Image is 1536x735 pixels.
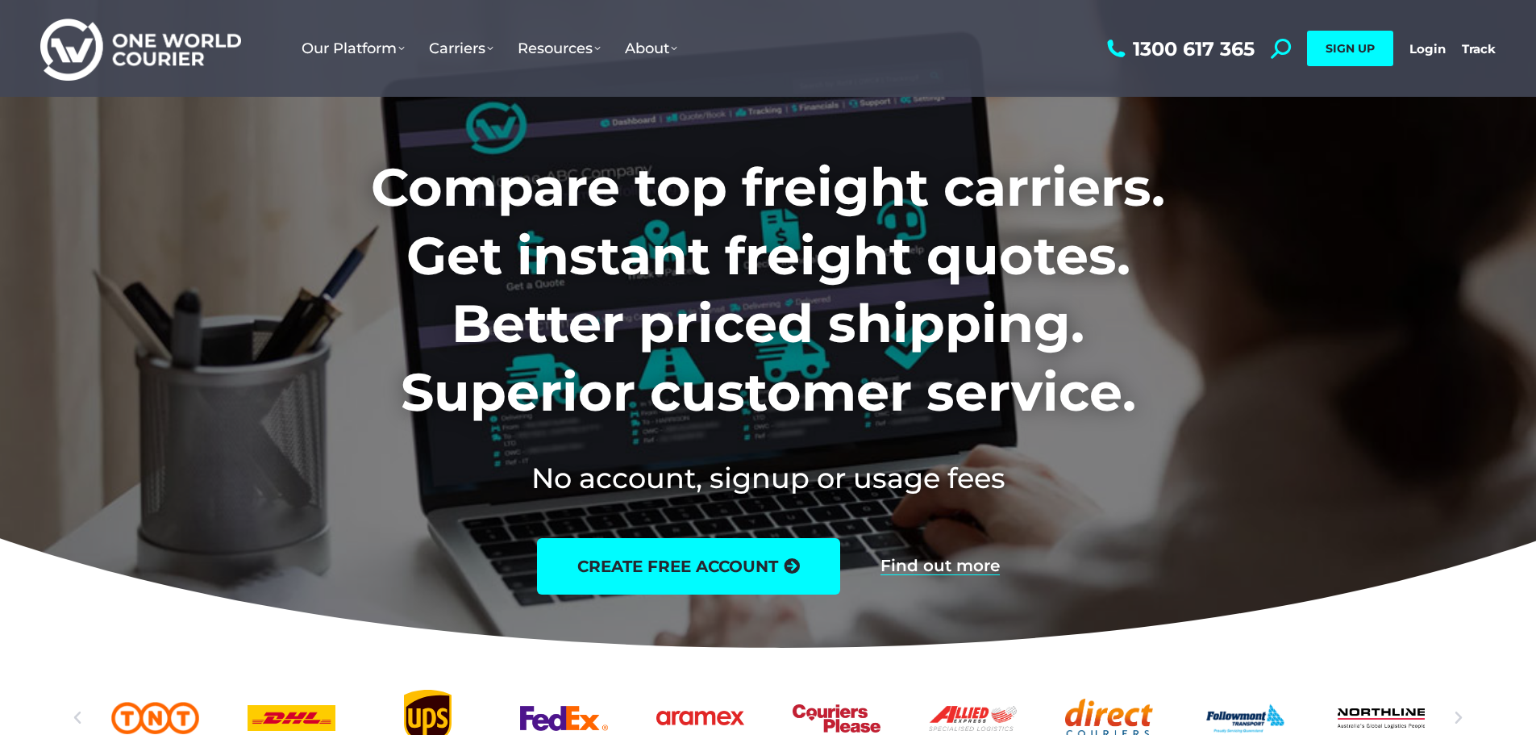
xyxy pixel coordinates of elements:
a: Track [1462,41,1496,56]
span: Carriers [429,40,493,57]
a: About [613,23,689,73]
img: One World Courier [40,16,241,81]
a: Resources [506,23,613,73]
span: Resources [518,40,601,57]
span: Our Platform [302,40,405,57]
h2: No account, signup or usage fees [264,458,1272,498]
a: Login [1409,41,1446,56]
a: 1300 617 365 [1103,39,1255,59]
span: About [625,40,677,57]
a: Our Platform [289,23,417,73]
a: SIGN UP [1307,31,1393,66]
a: Find out more [880,558,1000,575]
span: SIGN UP [1326,41,1375,56]
h1: Compare top freight carriers. Get instant freight quotes. Better priced shipping. Superior custom... [264,153,1272,426]
a: Carriers [417,23,506,73]
a: create free account [537,538,840,595]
